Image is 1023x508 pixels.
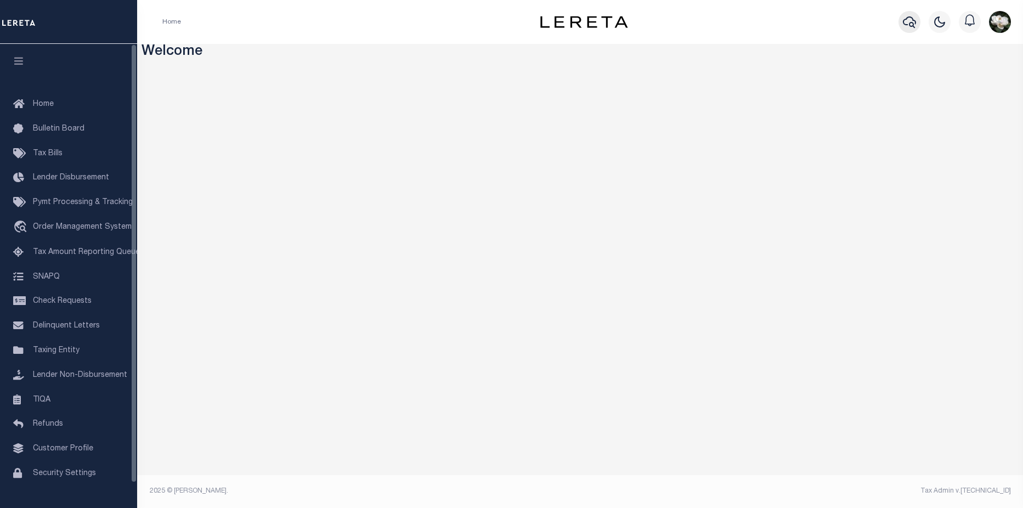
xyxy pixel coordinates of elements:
[33,371,127,379] span: Lender Non-Disbursement
[33,420,63,428] span: Refunds
[33,100,54,108] span: Home
[33,125,84,133] span: Bulletin Board
[33,174,109,182] span: Lender Disbursement
[142,486,580,496] div: 2025 © [PERSON_NAME].
[33,322,100,330] span: Delinquent Letters
[33,297,92,305] span: Check Requests
[33,445,93,453] span: Customer Profile
[33,249,140,256] span: Tax Amount Reporting Queue
[13,221,31,235] i: travel_explore
[540,16,628,28] img: logo-dark.svg
[142,44,1019,61] h3: Welcome
[33,199,133,206] span: Pymt Processing & Tracking
[589,486,1011,496] div: Tax Admin v.[TECHNICAL_ID]
[33,470,96,477] span: Security Settings
[33,396,50,403] span: TIQA
[33,223,132,231] span: Order Management System
[162,17,181,27] li: Home
[33,150,63,157] span: Tax Bills
[33,347,80,354] span: Taxing Entity
[33,273,60,280] span: SNAPQ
